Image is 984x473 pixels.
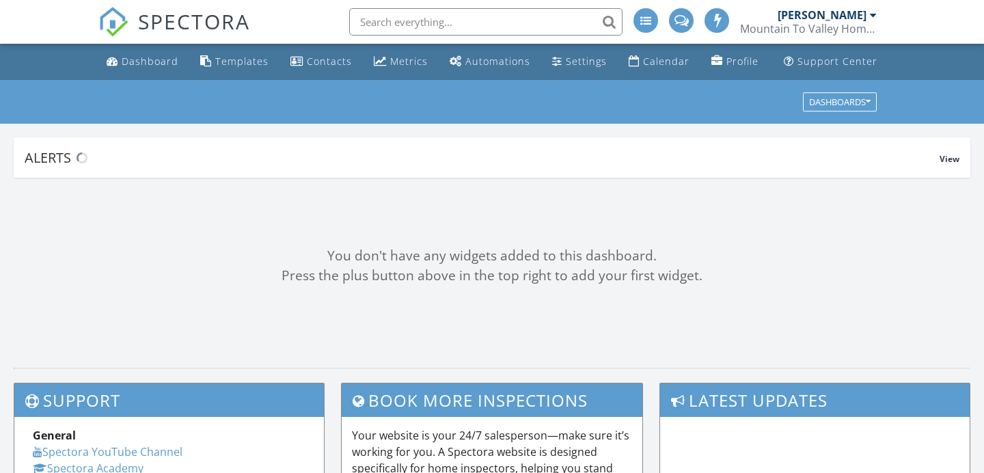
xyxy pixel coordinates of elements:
a: Contacts [285,49,357,75]
a: Templates [195,49,274,75]
a: Spectora YouTube Channel [33,444,182,459]
div: Automations [465,55,530,68]
h3: Book More Inspections [342,383,643,417]
div: Press the plus button above in the top right to add your first widget. [14,266,970,286]
h3: Support [14,383,324,417]
a: Company Profile [706,49,764,75]
div: Mountain To Valley Home Inspections, LLC. [740,22,877,36]
div: Metrics [390,55,428,68]
a: Calendar [623,49,695,75]
a: Support Center [778,49,883,75]
div: Templates [215,55,269,68]
img: The Best Home Inspection Software - Spectora [98,7,128,37]
a: Metrics [368,49,433,75]
div: Settings [566,55,607,68]
a: SPECTORA [98,18,250,47]
a: Dashboard [101,49,184,75]
div: You don't have any widgets added to this dashboard. [14,246,970,266]
span: View [940,153,959,165]
span: SPECTORA [138,7,250,36]
div: Dashboard [122,55,178,68]
a: Settings [547,49,612,75]
div: Support Center [797,55,877,68]
div: Profile [726,55,758,68]
div: Contacts [307,55,352,68]
div: [PERSON_NAME] [778,8,866,22]
a: Automations (Basic) [444,49,536,75]
h3: Latest Updates [660,383,970,417]
div: Dashboards [809,97,871,107]
input: Search everything... [349,8,623,36]
strong: General [33,428,76,443]
button: Dashboards [803,92,877,111]
div: Calendar [643,55,689,68]
div: Alerts [25,148,940,167]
